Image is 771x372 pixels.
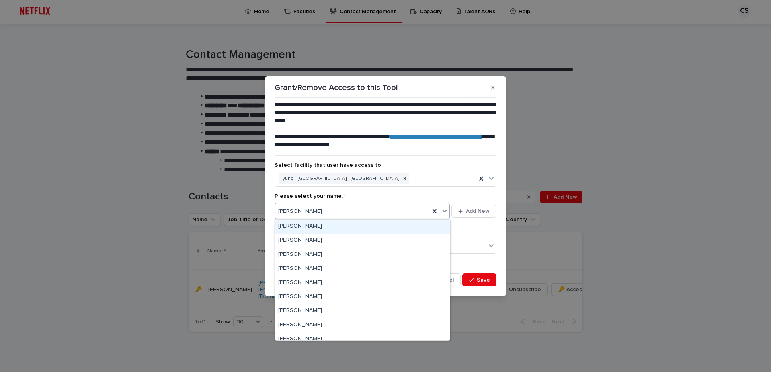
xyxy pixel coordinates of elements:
[275,290,450,304] div: Claudia Stosno
[275,248,450,262] div: Berend Beijer
[466,208,490,214] span: Add New
[462,273,496,286] button: Save
[278,207,322,216] span: [PERSON_NAME]
[275,193,345,199] span: Please select your name.
[275,83,398,92] p: Grant/Remove Access to this Tool
[275,276,450,290] div: Blake Dempsey
[275,262,450,276] div: Bertine van Geelkerken
[279,173,400,184] div: Iyuno - [GEOGRAPHIC_DATA] - [GEOGRAPHIC_DATA]
[477,277,490,283] span: Save
[275,332,450,346] div: Jasmine Oh
[275,304,450,318] div: Daan Smit
[451,205,496,218] button: Add New
[275,318,450,332] div: Dennis Breedveld
[275,162,383,168] span: Select facility that user have access to
[275,220,450,234] div: Adam Grabski
[275,234,450,248] div: Barry Worsteling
